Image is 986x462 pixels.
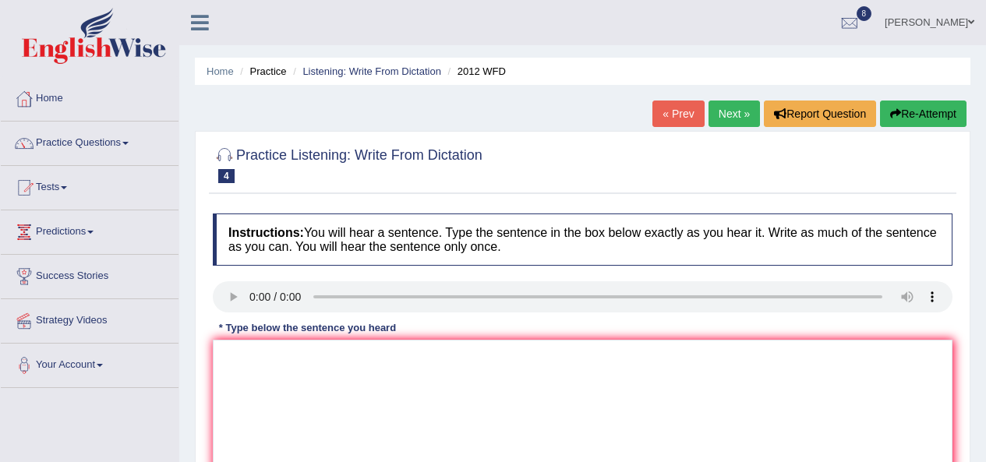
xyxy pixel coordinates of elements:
[228,226,304,239] b: Instructions:
[1,166,178,205] a: Tests
[302,65,441,77] a: Listening: Write From Dictation
[709,101,760,127] a: Next »
[213,320,402,335] div: * Type below the sentence you heard
[213,213,952,266] h4: You will hear a sentence. Type the sentence in the box below exactly as you hear it. Write as muc...
[1,77,178,116] a: Home
[444,64,506,79] li: 2012 WFD
[213,144,482,183] h2: Practice Listening: Write From Dictation
[1,344,178,383] a: Your Account
[880,101,967,127] button: Re-Attempt
[207,65,234,77] a: Home
[1,122,178,160] a: Practice Questions
[236,64,286,79] li: Practice
[652,101,704,127] a: « Prev
[764,101,876,127] button: Report Question
[1,210,178,249] a: Predictions
[857,6,872,21] span: 8
[218,169,235,183] span: 4
[1,255,178,294] a: Success Stories
[1,299,178,338] a: Strategy Videos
